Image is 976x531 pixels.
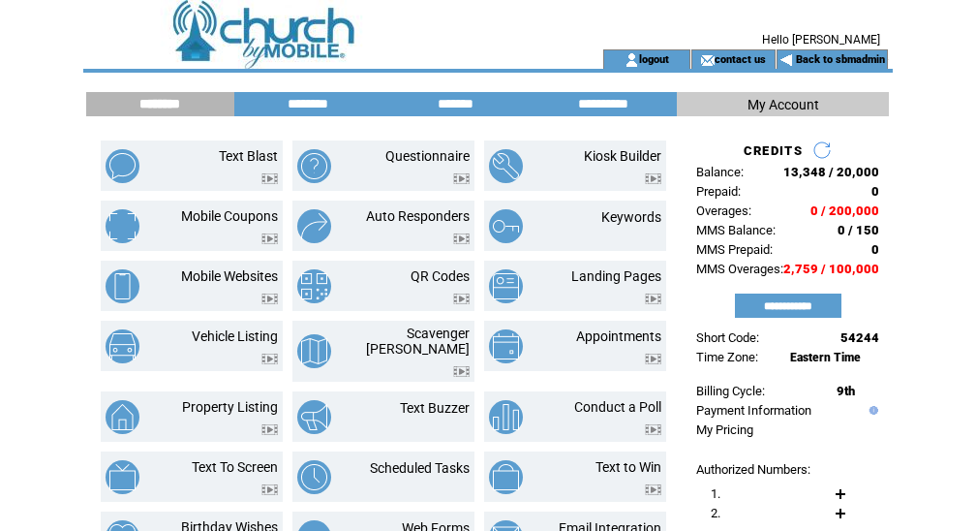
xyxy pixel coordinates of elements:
span: 0 / 200,000 [810,203,879,218]
span: 13,348 / 20,000 [783,165,879,179]
img: video.png [261,234,278,244]
img: kiosk-builder.png [489,149,523,183]
img: video.png [261,354,278,364]
img: text-blast.png [106,149,139,183]
img: property-listing.png [106,400,139,434]
img: help.gif [865,406,878,415]
span: Authorized Numbers: [696,462,810,477]
img: video.png [453,294,470,304]
img: backArrow.gif [779,52,794,68]
span: MMS Overages: [696,262,783,276]
img: video.png [453,234,470,244]
a: Mobile Websites [181,268,278,284]
img: video.png [261,173,278,184]
a: Mobile Coupons [181,208,278,224]
img: video.png [261,484,278,495]
span: 9th [837,384,855,398]
span: 2,759 / 100,000 [783,262,879,276]
img: scavenger-hunt.png [297,334,331,368]
a: QR Codes [411,268,470,284]
span: 0 / 150 [838,223,879,237]
img: video.png [645,484,661,495]
a: Text to Win [595,459,661,475]
img: video.png [645,424,661,435]
a: Scavenger [PERSON_NAME] [366,326,470,357]
a: My Pricing [696,422,753,437]
a: Landing Pages [571,268,661,284]
img: auto-responders.png [297,209,331,243]
span: Hello [PERSON_NAME] [762,33,880,47]
span: 0 [871,184,879,199]
img: appointments.png [489,329,523,363]
img: conduct-a-poll.png [489,400,523,434]
a: Auto Responders [366,208,470,224]
a: Appointments [576,328,661,344]
span: 2. [711,506,720,520]
a: Text Buzzer [400,400,470,416]
img: text-to-screen.png [106,460,139,494]
a: Property Listing [182,399,278,415]
img: vehicle-listing.png [106,329,139,363]
span: MMS Prepaid: [696,242,773,257]
img: video.png [261,424,278,435]
img: video.png [645,294,661,304]
img: mobile-websites.png [106,269,139,303]
img: text-to-win.png [489,460,523,494]
a: Payment Information [696,403,811,418]
img: questionnaire.png [297,149,331,183]
span: Eastern Time [790,351,861,364]
img: contact_us_icon.gif [700,52,715,68]
span: 0 [871,242,879,257]
a: Questionnaire [385,148,470,164]
img: video.png [261,294,278,304]
a: Text Blast [219,148,278,164]
img: landing-pages.png [489,269,523,303]
span: Balance: [696,165,744,179]
span: 54244 [840,330,879,345]
span: CREDITS [744,143,803,158]
span: Short Code: [696,330,759,345]
img: video.png [453,366,470,377]
span: MMS Balance: [696,223,776,237]
a: Vehicle Listing [192,328,278,344]
a: logout [639,52,669,65]
span: Overages: [696,203,751,218]
a: Scheduled Tasks [370,460,470,476]
span: My Account [747,97,819,112]
img: text-buzzer.png [297,400,331,434]
a: Kiosk Builder [584,148,661,164]
a: Keywords [601,209,661,225]
img: mobile-coupons.png [106,209,139,243]
span: Billing Cycle: [696,384,765,398]
img: video.png [645,173,661,184]
img: video.png [453,173,470,184]
span: 1. [711,486,720,501]
a: Conduct a Poll [574,399,661,415]
img: video.png [645,354,661,364]
a: contact us [715,52,766,65]
a: Text To Screen [192,459,278,475]
span: Prepaid: [696,184,741,199]
img: keywords.png [489,209,523,243]
a: Back to sbmadmin [796,53,885,66]
img: qr-codes.png [297,269,331,303]
span: Time Zone: [696,350,758,364]
img: scheduled-tasks.png [297,460,331,494]
img: account_icon.gif [625,52,639,68]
